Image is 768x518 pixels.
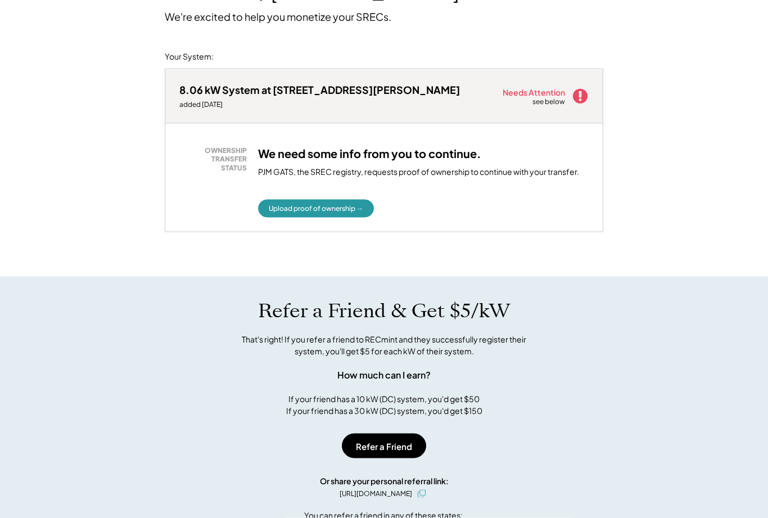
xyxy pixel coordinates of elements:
[503,88,566,96] div: Needs Attention
[165,10,391,23] div: We're excited to help you monetize your SRECs.
[258,299,510,323] h1: Refer a Friend & Get $5/kW
[286,393,482,417] div: If your friend has a 10 kW (DC) system, you'd get $50 If your friend has a 30 kW (DC) system, you...
[165,232,205,237] div: dwj0oc7k - VA Distributed
[532,97,566,107] div: see below
[337,368,431,382] div: How much can I earn?
[258,200,374,218] button: Upload proof of ownership →
[179,83,460,96] div: 8.06 kW System at [STREET_ADDRESS][PERSON_NAME]
[320,475,449,487] div: Or share your personal referral link:
[258,146,481,161] h3: We need some info from you to continue.
[342,434,426,458] button: Refer a Friend
[415,487,428,501] button: click to copy
[165,51,214,62] div: Your System:
[229,334,539,357] div: That's right! If you refer a friend to RECmint and they successfully register their system, you'l...
[258,166,579,183] div: PJM GATS, the SREC registry, requests proof of ownership to continue with your transfer.
[185,146,247,173] div: OWNERSHIP TRANSFER STATUS
[179,100,460,109] div: added [DATE]
[340,489,412,499] div: [URL][DOMAIN_NAME]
